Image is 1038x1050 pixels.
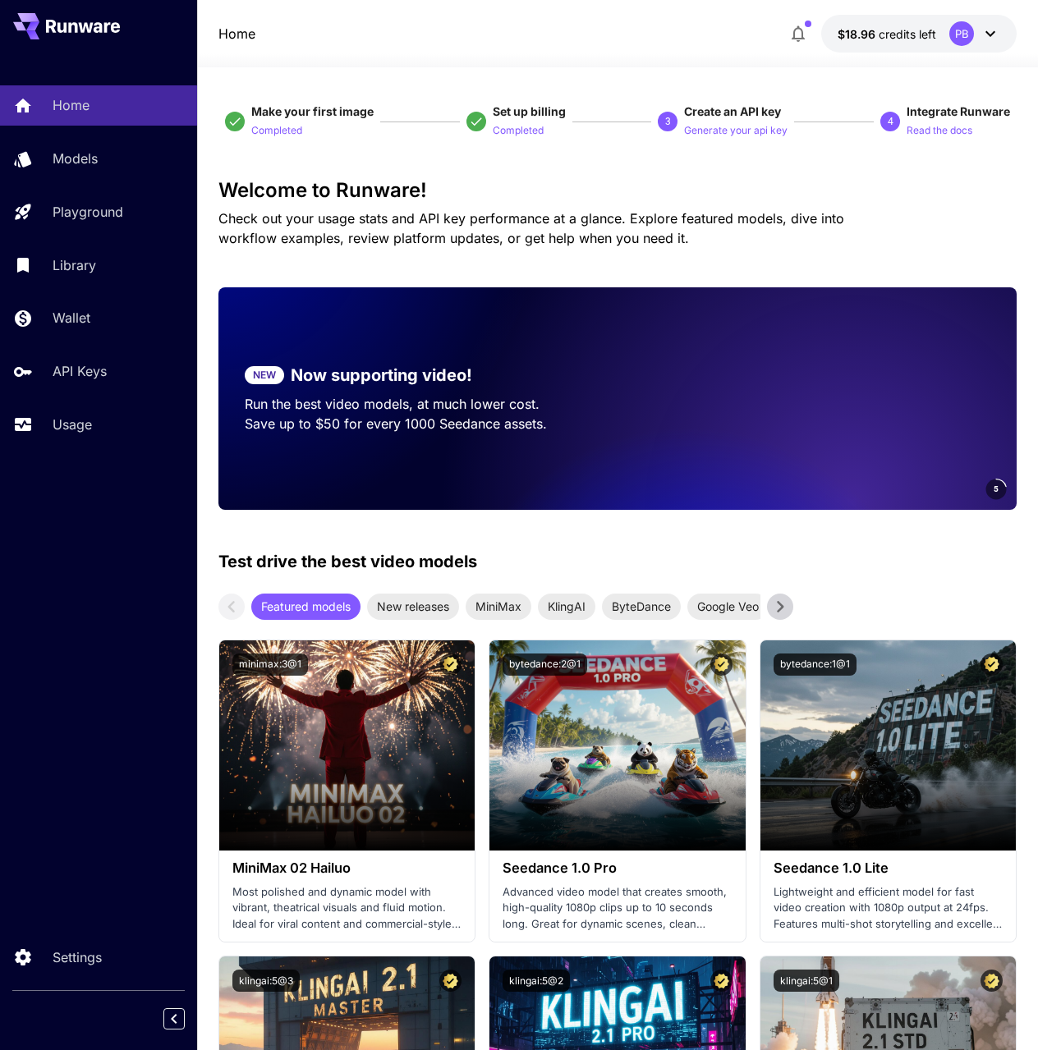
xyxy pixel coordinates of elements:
p: Home [53,95,90,115]
button: minimax:3@1 [232,653,308,676]
span: ByteDance [602,598,681,615]
span: Integrate Runware [907,104,1010,118]
span: Featured models [251,598,361,615]
p: Read the docs [907,123,972,139]
p: Advanced video model that creates smooth, high-quality 1080p clips up to 10 seconds long. Great f... [503,884,733,933]
div: KlingAI [538,594,595,620]
span: New releases [367,598,459,615]
p: Completed [251,123,302,139]
p: Generate your api key [684,123,788,139]
p: Library [53,255,96,275]
button: Certified Model – Vetted for best performance and includes a commercial license. [439,970,462,992]
a: Home [218,24,255,44]
p: Run the best video models, at much lower cost. [245,394,591,414]
p: Usage [53,415,92,434]
h3: Seedance 1.0 Pro [503,860,733,876]
h3: Welcome to Runware! [218,179,1017,202]
div: Featured models [251,594,361,620]
p: Test drive the best video models [218,549,477,574]
span: Google Veo [687,598,769,615]
p: Models [53,149,98,168]
img: alt [760,640,1017,851]
p: Completed [493,123,544,139]
div: Collapse sidebar [176,1004,197,1034]
img: alt [489,640,746,851]
p: Now supporting video! [291,363,472,387]
p: 4 [888,114,893,129]
button: klingai:5@1 [774,970,839,992]
button: Completed [251,120,302,140]
button: bytedance:1@1 [774,653,857,676]
p: Settings [53,947,102,967]
button: Completed [493,120,544,140]
span: Check out your usage stats and API key performance at a glance. Explore featured models, dive int... [218,210,844,246]
button: Certified Model – Vetted for best performance and includes a commercial license. [439,653,462,676]
div: MiniMax [466,594,531,620]
span: $18.96 [838,27,879,41]
span: Make your first image [251,104,374,118]
div: ByteDance [602,594,681,620]
button: $18.9582PB [821,15,1017,53]
p: Most polished and dynamic model with vibrant, theatrical visuals and fluid motion. Ideal for vira... [232,884,462,933]
p: 3 [665,114,671,129]
div: PB [949,21,974,46]
div: New releases [367,594,459,620]
span: credits left [879,27,936,41]
span: MiniMax [466,598,531,615]
h3: MiniMax 02 Hailuo [232,860,462,876]
button: Certified Model – Vetted for best performance and includes a commercial license. [981,970,1003,992]
button: Certified Model – Vetted for best performance and includes a commercial license. [710,653,733,676]
button: Collapse sidebar [163,1008,185,1029]
button: Certified Model – Vetted for best performance and includes a commercial license. [981,653,1003,676]
button: klingai:5@2 [503,970,570,992]
button: Generate your api key [684,120,788,140]
p: Lightweight and efficient model for fast video creation with 1080p output at 24fps. Features mult... [774,884,1004,933]
button: Certified Model – Vetted for best performance and includes a commercial license. [710,970,733,992]
span: KlingAI [538,598,595,615]
img: alt [219,640,475,851]
div: Google Veo [687,594,769,620]
div: $18.9582 [838,25,936,43]
button: bytedance:2@1 [503,653,587,676]
p: API Keys [53,361,107,381]
p: NEW [253,368,276,383]
button: Read the docs [907,120,972,140]
span: 5 [994,483,999,495]
p: Wallet [53,308,90,328]
p: Playground [53,202,123,222]
p: Save up to $50 for every 1000 Seedance assets. [245,414,591,433]
h3: Seedance 1.0 Lite [774,860,1004,876]
span: Create an API key [684,104,781,118]
nav: breadcrumb [218,24,255,44]
button: klingai:5@3 [232,970,300,992]
span: Set up billing [493,104,566,118]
